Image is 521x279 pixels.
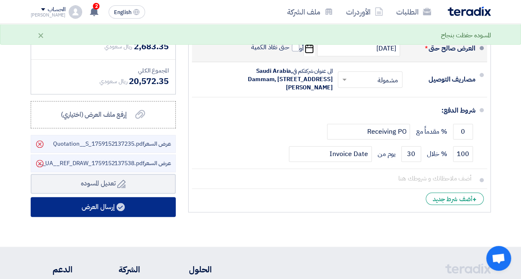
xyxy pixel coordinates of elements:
input: سنة-شهر-يوم [317,41,400,56]
span: Quotation__S_1759152137235.pdf [53,139,171,148]
span: SCLS__UA__REF_DRAW_1759152137538.pdf [38,159,171,168]
a: ملف الشركة [281,2,339,22]
div: شروط الدفع: [205,101,475,120]
a: الطلبات [390,2,438,22]
input: payment-term-2 [327,124,410,139]
span: إرفع ملف العرض (اختياري) [61,110,127,120]
span: عرض السعر [144,159,171,168]
div: العرض صالح حتى [409,38,475,58]
input: payment-term-2 [453,146,473,162]
span: 2 [93,3,99,10]
img: Teradix logo [448,7,491,16]
input: payment-term-2 [289,146,372,162]
span: يوم من [378,150,395,158]
span: ريال سعودي [99,77,127,86]
button: إرسال العرض [31,197,176,217]
span: ريال سعودي [104,42,132,51]
label: حتى نفاذ الكمية [251,43,299,51]
span: + [473,195,477,204]
div: المسوده حفظت بنجاح [441,31,490,40]
li: الحلول [165,263,212,276]
div: الحساب [48,6,65,13]
input: payment-term-1 [453,124,473,139]
button: English [109,5,145,19]
span: English [114,10,131,15]
button: تعديل المسوده [31,174,176,194]
div: المجموع الكلي [38,66,169,75]
li: الشركة [97,263,140,276]
div: Open chat [486,246,511,271]
a: الأوردرات [339,2,390,22]
div: أضف شرط جديد [426,192,484,205]
div: مصاريف التوصيل [409,70,475,89]
input: أضف ملاحظاتك و شروطك هنا [199,171,475,186]
img: profile_test.png [69,5,82,19]
span: أو [299,44,304,53]
span: 20,572.35 [129,75,168,87]
div: [PERSON_NAME] [31,13,66,17]
span: % مقدماً مع [416,127,447,136]
span: Saudi Arabia, Dammam, [STREET_ADDRESS][PERSON_NAME] [248,67,333,92]
div: × [37,30,44,40]
li: الدعم [31,263,73,276]
input: payment-term-2 [401,146,421,162]
span: 2,683.35 [134,40,168,53]
span: % خلال [427,150,447,158]
div: الى عنوان شركتكم في [242,67,333,92]
span: عرض السعر [144,139,171,148]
